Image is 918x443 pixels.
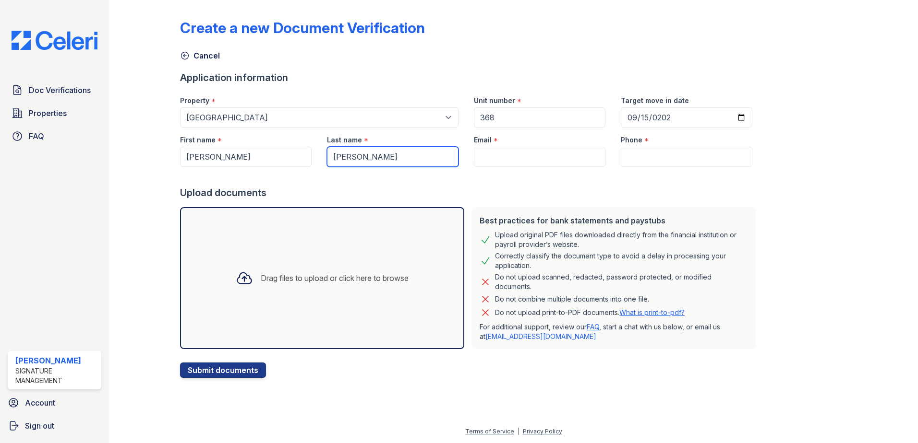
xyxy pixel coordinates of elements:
[29,130,44,142] span: FAQ
[180,71,760,84] div: Application information
[25,397,55,408] span: Account
[474,135,492,145] label: Email
[495,308,685,317] p: Do not upload print-to-PDF documents.
[327,135,362,145] label: Last name
[15,366,97,385] div: Signature Management
[495,272,749,291] div: Do not upload scanned, redacted, password protected, or modified documents.
[480,322,749,341] p: For additional support, review our , start a chat with us below, or email us at
[180,362,266,378] button: Submit documents
[8,81,101,100] a: Doc Verifications
[518,428,519,435] div: |
[180,135,216,145] label: First name
[523,428,562,435] a: Privacy Policy
[8,127,101,146] a: FAQ
[495,293,649,305] div: Do not combine multiple documents into one file.
[465,428,514,435] a: Terms of Service
[180,186,760,199] div: Upload documents
[15,355,97,366] div: [PERSON_NAME]
[180,96,209,105] label: Property
[621,135,642,145] label: Phone
[485,332,596,340] a: [EMAIL_ADDRESS][DOMAIN_NAME]
[29,84,91,96] span: Doc Verifications
[621,96,689,105] label: Target move in date
[8,104,101,123] a: Properties
[474,96,515,105] label: Unit number
[495,251,749,270] div: Correctly classify the document type to avoid a delay in processing your application.
[587,323,599,331] a: FAQ
[495,230,749,249] div: Upload original PDF files downloaded directly from the financial institution or payroll provider’...
[180,19,425,36] div: Create a new Document Verification
[480,215,749,226] div: Best practices for bank statements and paystubs
[180,50,220,61] a: Cancel
[4,31,105,50] img: CE_Logo_Blue-a8612792a0a2168367f1c8372b55b34899dd931a85d93a1a3d3e32e68fde9ad4.png
[29,107,67,119] span: Properties
[619,308,685,316] a: What is print-to-pdf?
[261,272,409,284] div: Drag files to upload or click here to browse
[25,420,54,431] span: Sign out
[4,416,105,435] a: Sign out
[4,393,105,412] a: Account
